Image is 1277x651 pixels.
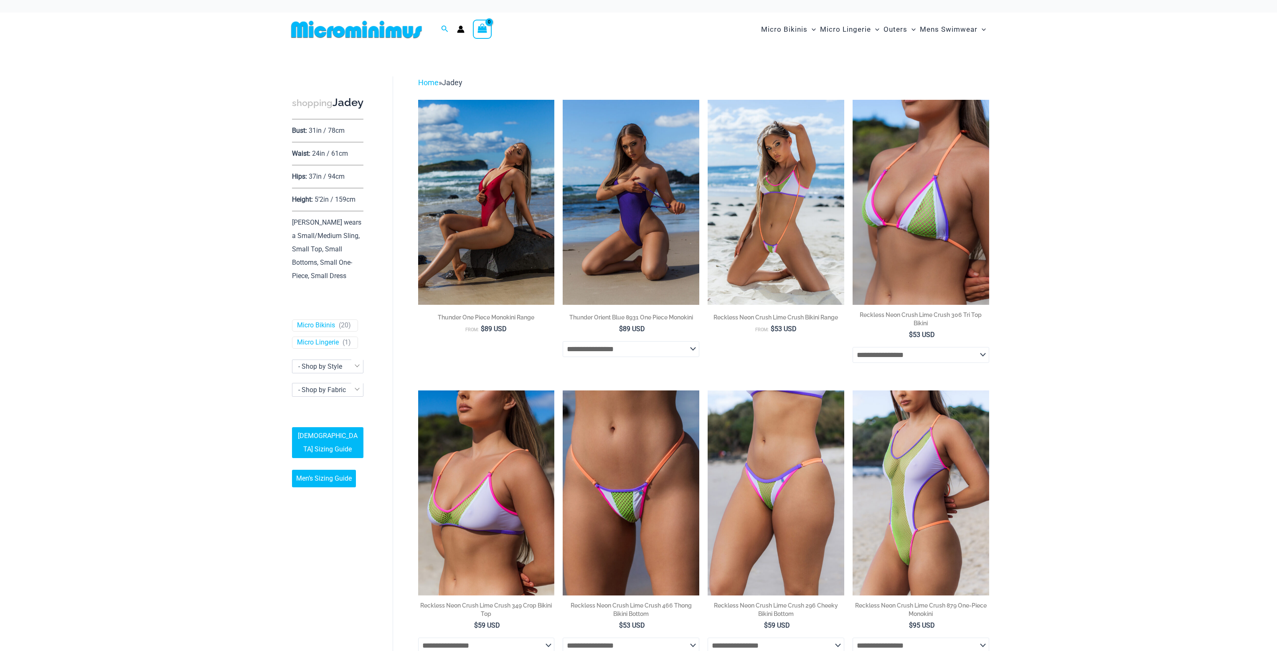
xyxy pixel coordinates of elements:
p: 37in / 94cm [309,172,345,180]
bdi: 59 USD [474,621,500,629]
a: [DEMOGRAPHIC_DATA] Sizing Guide [292,427,363,458]
a: Reckless Neon Crush Lime Crush 466 Thong Bikini Bottom [563,601,699,621]
a: Reckless Neon Crush Lime Crush 879 One-Piece Monokini [853,601,989,621]
h2: Reckless Neon Crush Lime Crush Bikini Range [708,313,844,322]
img: Reckless Neon Crush Lime Crush 349 Crop Top 01 [418,390,555,595]
span: shopping [292,98,333,108]
span: Menu Toggle [807,19,816,40]
img: Thunder Orient Blue 8931 One piece 09 [563,100,699,304]
a: Reckless Neon Crush Lime Crush 296 Cheeky Bottom 02Reckless Neon Crush Lime Crush 296 Cheeky Bott... [708,390,844,595]
a: Account icon link [457,25,465,33]
a: Mens SwimwearMenu ToggleMenu Toggle [918,17,988,42]
a: Micro LingerieMenu ToggleMenu Toggle [818,17,881,42]
span: - Shop by Fabric [298,386,346,394]
a: Reckless Neon Crush Lime Crush 296 Cheeky Bikini Bottom [708,601,844,621]
span: - Shop by Style [292,360,363,373]
img: MM SHOP LOGO FLAT [288,20,425,39]
a: Thunder Orient Blue 8931 One piece 09Thunder Orient Blue 8931 One piece 13Thunder Orient Blue 893... [563,100,699,304]
a: Micro Bikinis [297,321,335,330]
a: Thunder One Piece Monokini Range [418,313,555,324]
span: From: [755,327,769,332]
a: Micro Lingerie [297,338,339,347]
span: Menu Toggle [871,19,879,40]
a: Men’s Sizing Guide [292,470,356,487]
a: Reckless Neon Crush Lime Crush 879 One Piece 09Reckless Neon Crush Lime Crush 879 One Piece 10Rec... [853,390,989,595]
a: OutersMenu ToggleMenu Toggle [881,17,918,42]
span: 20 [341,321,348,329]
span: $ [764,621,768,629]
span: Jadey [442,78,462,87]
a: Reckless Neon Crush Lime Crush 306 Tri Top 01Reckless Neon Crush Lime Crush 306 Tri Top 296 Cheek... [853,100,989,304]
img: Thunder Burnt Red 8931 One piece 10 [418,100,555,304]
span: $ [619,325,623,333]
h2: Reckless Neon Crush Lime Crush 349 Crop Bikini Top [418,601,555,618]
span: - Shop by Style [298,362,342,370]
h2: Thunder Orient Blue 8931 One Piece Monokini [563,313,699,322]
a: Reckless Neon Crush Lime Crush 349 Crop Top 4561 Sling 05Reckless Neon Crush Lime Crush 349 Crop ... [708,100,844,304]
a: View Shopping Cart, empty [473,20,492,39]
span: $ [771,325,774,333]
nav: Site Navigation [758,15,990,43]
img: Reckless Neon Crush Lime Crush 349 Crop Top 4561 Sling 05 [708,100,844,304]
bdi: 89 USD [481,325,507,333]
span: Menu Toggle [907,19,916,40]
p: [PERSON_NAME] wears a Small/Medium Sling, Small Top, Small Bottoms, Small One-Piece, Small Dress [292,218,361,280]
span: - Shop by Fabric [292,383,363,397]
span: ( ) [339,321,351,330]
span: $ [481,325,485,333]
a: Reckless Neon Crush Lime Crush 349 Crop Bikini Top [418,601,555,621]
a: Reckless Neon Crush Lime Crush 349 Crop Top 01Reckless Neon Crush Lime Crush 349 Crop Top 02Reckl... [418,390,555,595]
p: 31in / 78cm [309,127,345,134]
img: Reckless Neon Crush Lime Crush 879 One Piece 09 [853,390,989,595]
a: Micro BikinisMenu ToggleMenu Toggle [759,17,818,42]
span: $ [909,621,913,629]
p: Waist: [292,149,310,157]
p: 5’2in / 159cm [315,195,355,203]
span: 1 [345,338,348,346]
bdi: 59 USD [764,621,790,629]
span: $ [909,331,913,339]
img: Reckless Neon Crush Lime Crush 466 Thong [563,390,699,595]
span: From: [465,327,479,332]
a: Home [418,78,439,87]
a: Thunder Orient Blue 8931 One Piece Monokini [563,313,699,324]
bdi: 89 USD [619,325,645,333]
h2: Reckless Neon Crush Lime Crush 296 Cheeky Bikini Bottom [708,601,844,618]
a: Search icon link [441,24,449,35]
a: Reckless Neon Crush Lime Crush 466 ThongReckless Neon Crush Lime Crush 466 Thong 01Reckless Neon ... [563,390,699,595]
bdi: 95 USD [909,621,935,629]
span: » [418,78,462,87]
h2: Thunder One Piece Monokini Range [418,313,555,322]
bdi: 53 USD [619,621,645,629]
img: Reckless Neon Crush Lime Crush 306 Tri Top 01 [853,100,989,304]
span: Menu Toggle [977,19,986,40]
p: Height: [292,195,313,203]
p: Bust: [292,127,307,134]
span: Outers [883,19,907,40]
span: ( ) [343,338,351,347]
img: Reckless Neon Crush Lime Crush 296 Cheeky Bottom 02 [708,390,844,595]
p: 24in / 61cm [312,149,348,157]
bdi: 53 USD [909,331,935,339]
p: Hips: [292,172,307,180]
a: Reckless Neon Crush Lime Crush 306 Tri Top Bikini [853,311,989,330]
bdi: 53 USD [771,325,797,333]
a: Thunder Burnt Red 8931 One piece 10Thunder Orient Blue 8931 One piece 10Thunder Orient Blue 8931 ... [418,100,555,304]
a: Reckless Neon Crush Lime Crush Bikini Range [708,313,844,324]
span: - Shop by Fabric [292,383,363,396]
h2: Reckless Neon Crush Lime Crush 306 Tri Top Bikini [853,311,989,327]
span: $ [474,621,478,629]
span: Micro Lingerie [820,19,871,40]
h2: Reckless Neon Crush Lime Crush 879 One-Piece Monokini [853,601,989,618]
span: Mens Swimwear [920,19,977,40]
h3: Jadey [292,96,363,110]
span: $ [619,621,623,629]
h2: Reckless Neon Crush Lime Crush 466 Thong Bikini Bottom [563,601,699,618]
span: Micro Bikinis [761,19,807,40]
